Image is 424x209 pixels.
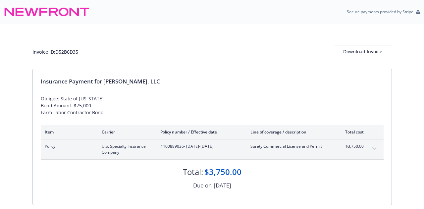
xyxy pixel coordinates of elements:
div: Obligee: State of [US_STATE] Bond Amount: $75,000 Farm Labor Contractor Bond [41,95,384,116]
div: Total cost [339,129,364,135]
div: Line of coverage / description [250,129,328,135]
div: Item [45,129,91,135]
div: $3,750.00 [204,166,241,178]
span: Surety Commercial License and Permit [250,143,328,149]
button: Download Invoice [334,45,392,58]
p: Secure payments provided by Stripe [347,9,413,15]
div: Carrier [102,129,150,135]
div: [DATE] [214,181,231,190]
div: Due on [193,181,212,190]
button: expand content [369,143,380,154]
div: PolicyU.S. Specialty Insurance Company#100889036- [DATE]-[DATE]Surety Commercial License and Perm... [41,139,384,159]
div: Policy number / Effective date [160,129,240,135]
div: Total: [183,166,203,178]
span: U.S. Specialty Insurance Company [102,143,150,155]
div: Insurance Payment for [PERSON_NAME], LLC [41,77,384,86]
span: Policy [45,143,91,149]
span: $3,750.00 [339,143,364,149]
span: #100889036 - [DATE]-[DATE] [160,143,240,149]
div: Invoice ID: D52B6D35 [32,48,78,55]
